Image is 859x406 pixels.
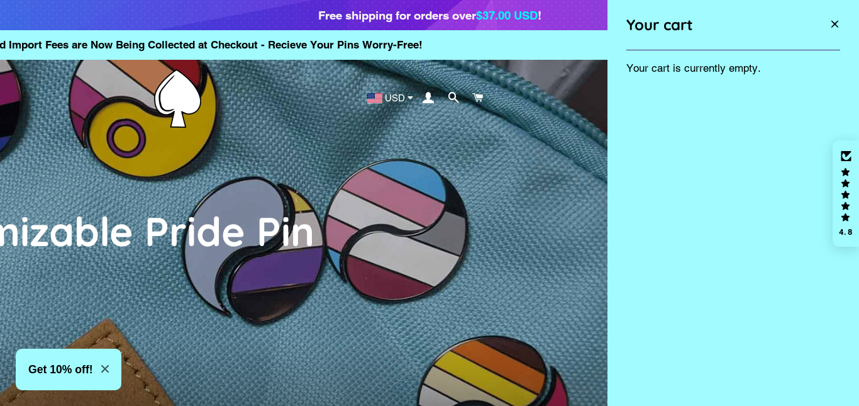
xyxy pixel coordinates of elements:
span: USD [385,93,405,103]
p: Your cart is currently empty. [626,60,840,77]
div: 4.8 [838,228,853,236]
div: Your cart [626,9,804,40]
img: Pin-Ace [154,69,201,128]
div: Free shipping for orders over ! [318,6,541,24]
div: Click to open Judge.me floating reviews tab [833,140,859,247]
span: $37.00 USD [476,8,538,22]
